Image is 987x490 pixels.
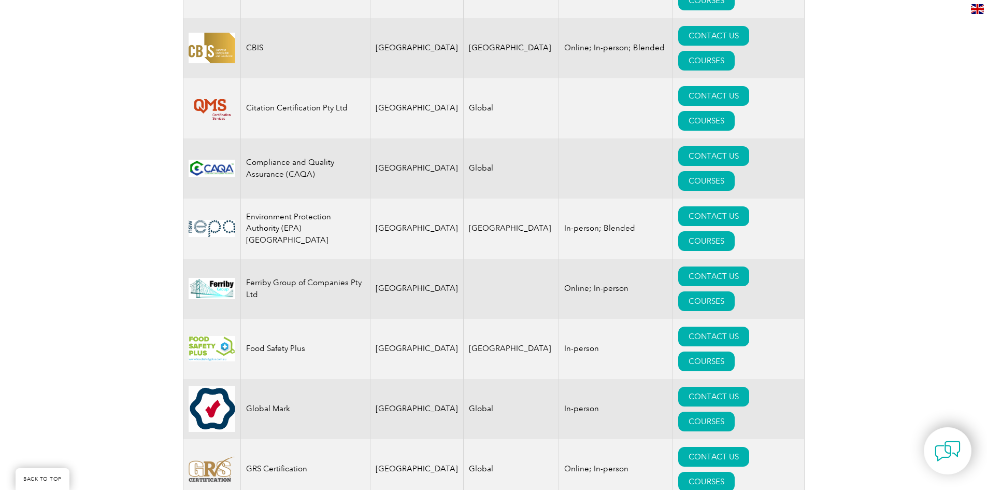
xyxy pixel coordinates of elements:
a: COURSES [678,231,735,251]
td: Ferriby Group of Companies Pty Ltd [240,259,370,319]
a: COURSES [678,412,735,431]
td: Global [463,379,559,439]
td: [GEOGRAPHIC_DATA] [463,18,559,78]
a: CONTACT US [678,26,749,46]
img: contact-chat.png [935,438,961,464]
a: CONTACT US [678,146,749,166]
img: 8f79303c-692d-ec11-b6e6-0022481838a2-logo.jpg [189,160,235,177]
td: [GEOGRAPHIC_DATA] [370,259,463,319]
td: [GEOGRAPHIC_DATA] [463,199,559,259]
td: CBIS [240,18,370,78]
td: Global [463,78,559,138]
a: COURSES [678,51,735,71]
td: [GEOGRAPHIC_DATA] [370,199,463,259]
td: In-person; Blended [559,199,673,259]
a: CONTACT US [678,86,749,106]
img: 94b1e894-3e6f-eb11-a812-00224815377e-logo.png [189,91,235,126]
td: [GEOGRAPHIC_DATA] [463,319,559,379]
td: Compliance and Quality Assurance (CAQA) [240,138,370,199]
td: [GEOGRAPHIC_DATA] [370,18,463,78]
img: eb2924ac-d9bc-ea11-a814-000d3a79823d-logo.jpg [189,386,235,432]
td: [GEOGRAPHIC_DATA] [370,379,463,439]
td: [GEOGRAPHIC_DATA] [370,138,463,199]
img: e52924ac-d9bc-ea11-a814-000d3a79823d-logo.png [189,336,235,361]
td: In-person [559,319,673,379]
img: 07dbdeaf-5408-eb11-a813-000d3ae11abd-logo.jpg [189,33,235,63]
a: COURSES [678,291,735,311]
a: COURSES [678,171,735,191]
td: [GEOGRAPHIC_DATA] [370,78,463,138]
td: Global Mark [240,379,370,439]
a: BACK TO TOP [16,468,69,490]
a: COURSES [678,111,735,131]
img: 52661cd0-8de2-ef11-be1f-002248955c5a-logo.jpg [189,278,235,300]
a: CONTACT US [678,206,749,226]
img: 7f517d0d-f5a0-ea11-a812-000d3ae11abd%20-logo.png [189,456,235,482]
img: 0b2a24ac-d9bc-ea11-a814-000d3a79823d-logo.jpg [189,220,235,236]
td: Environment Protection Authority (EPA) [GEOGRAPHIC_DATA] [240,199,370,259]
a: CONTACT US [678,447,749,467]
td: Online; In-person; Blended [559,18,673,78]
td: Citation Certification Pty Ltd [240,78,370,138]
img: en [971,4,984,14]
td: [GEOGRAPHIC_DATA] [370,319,463,379]
a: COURSES [678,352,735,371]
td: Online; In-person [559,259,673,319]
td: In-person [559,379,673,439]
a: CONTACT US [678,327,749,346]
td: Global [463,138,559,199]
a: CONTACT US [678,387,749,407]
a: CONTACT US [678,267,749,286]
td: Food Safety Plus [240,319,370,379]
